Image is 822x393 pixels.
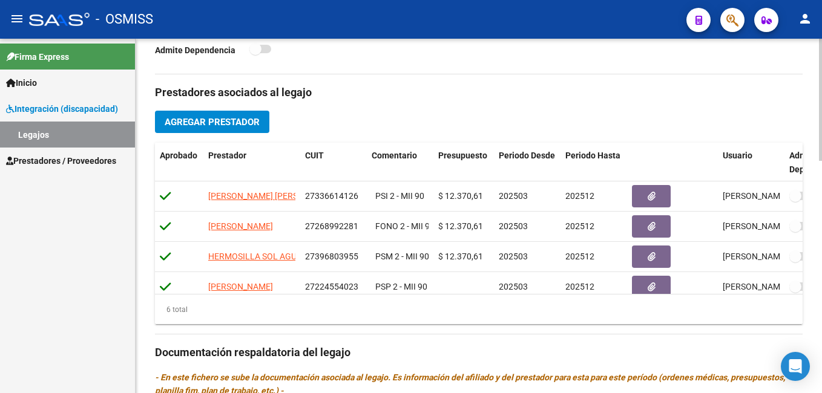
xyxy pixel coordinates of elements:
span: HERMOSILLA SOL AGUSTINA [208,252,320,261]
span: 27268992281 [305,221,358,231]
datatable-header-cell: Aprobado [155,143,203,183]
datatable-header-cell: CUIT [300,143,367,183]
mat-icon: person [798,11,812,26]
span: 27224554023 [305,282,358,291]
span: PSM 2 - MII 90 [375,252,429,261]
p: Admite Dependencia [155,44,249,57]
span: Aprobado [160,151,197,160]
span: Prestador [208,151,246,160]
button: Agregar Prestador [155,111,269,133]
span: [PERSON_NAME] [208,282,273,291]
datatable-header-cell: Usuario [718,143,784,183]
span: 202512 [565,252,594,261]
span: 202512 [565,191,594,201]
span: $ 12.370,61 [438,252,483,261]
div: Open Intercom Messenger [781,352,810,381]
span: Inicio [6,76,37,89]
span: 202512 [565,282,594,291]
span: [PERSON_NAME] [DATE] [723,252,818,261]
span: Presupuesto [438,151,487,160]
span: 202503 [499,191,528,201]
span: FONO 2 - MII 90 [375,221,435,231]
span: $ 12.370,61 [438,221,483,231]
span: Integración (discapacidad) [6,102,118,115]
span: [PERSON_NAME] [DATE] [723,282,818,291]
h3: Prestadores asociados al legajo [155,84,803,101]
span: 202512 [565,221,594,231]
span: 202503 [499,252,528,261]
datatable-header-cell: Prestador [203,143,300,183]
span: 27396803955 [305,252,358,261]
span: 202503 [499,221,528,231]
span: [PERSON_NAME] [DATE] [723,191,818,201]
span: Periodo Desde [499,151,555,160]
span: Firma Express [6,50,69,63]
span: $ 12.370,61 [438,191,483,201]
datatable-header-cell: Presupuesto [433,143,494,183]
span: [PERSON_NAME] [208,221,273,231]
span: PSI 2 - MII 90 [375,191,424,201]
span: Comentario [372,151,417,160]
datatable-header-cell: Comentario [367,143,433,183]
span: 27336614126 [305,191,358,201]
span: 202503 [499,282,528,291]
datatable-header-cell: Periodo Hasta [561,143,627,183]
span: PSP 2 - MII 90 [375,282,427,291]
span: - OSMISS [96,6,153,33]
div: 6 total [155,303,188,316]
span: [PERSON_NAME] [DATE] [723,221,818,231]
span: Periodo Hasta [565,151,620,160]
mat-icon: menu [10,11,24,26]
span: CUIT [305,151,324,160]
span: Agregar Prestador [165,117,260,128]
h3: Documentación respaldatoria del legajo [155,344,803,361]
span: Usuario [723,151,752,160]
span: Prestadores / Proveedores [6,154,116,167]
datatable-header-cell: Periodo Desde [494,143,561,183]
span: [PERSON_NAME] [PERSON_NAME] [208,191,340,201]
